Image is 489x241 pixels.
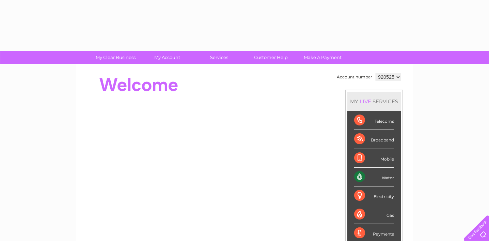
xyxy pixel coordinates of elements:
a: My Account [139,51,195,64]
div: LIVE [358,98,373,105]
div: Water [354,168,394,186]
div: Telecoms [354,111,394,130]
a: Customer Help [243,51,299,64]
td: Account number [335,71,374,83]
div: MY SERVICES [347,92,401,111]
a: My Clear Business [88,51,144,64]
a: Make A Payment [295,51,351,64]
a: Services [191,51,247,64]
div: Broadband [354,130,394,149]
div: Gas [354,205,394,224]
div: Electricity [354,186,394,205]
div: Mobile [354,149,394,168]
